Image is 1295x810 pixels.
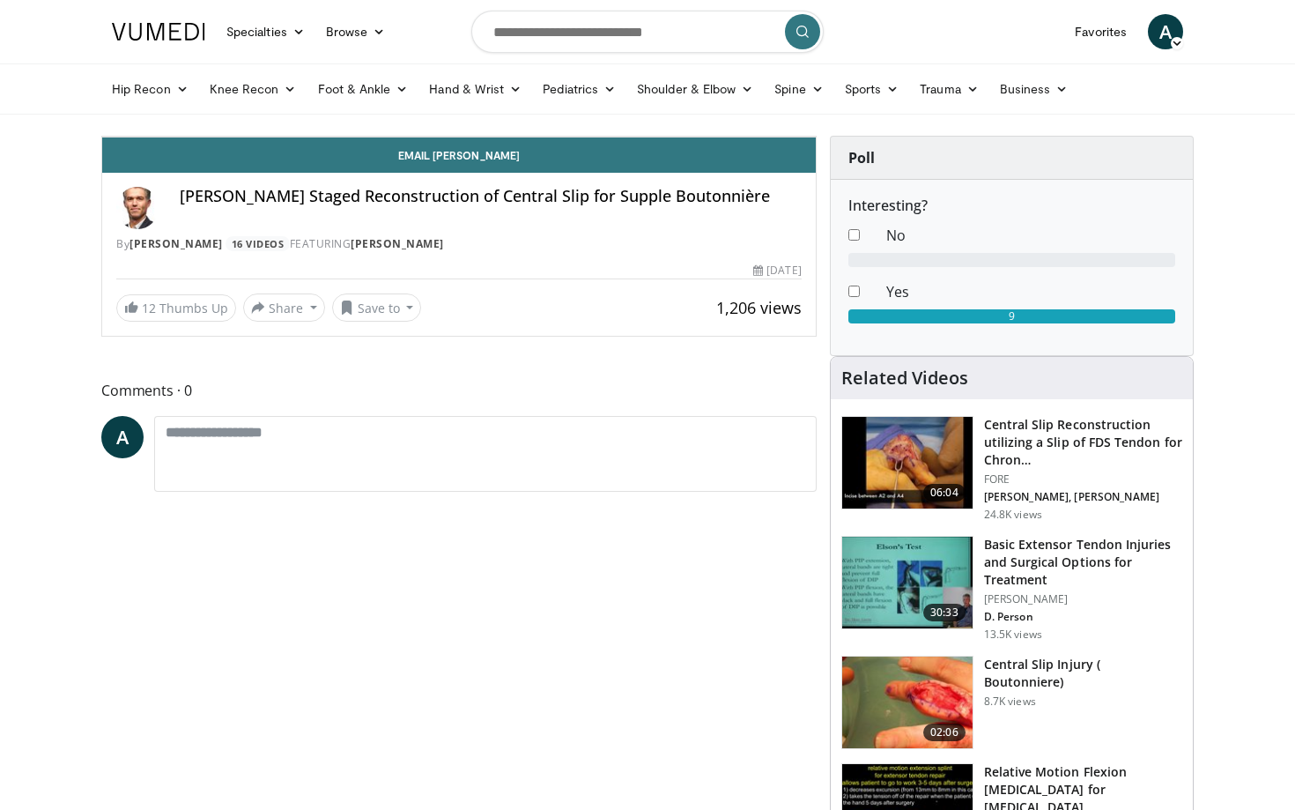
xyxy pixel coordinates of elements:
a: 02:06 Central Slip Injury ( Boutonniere) 8.7K views [841,656,1182,749]
a: Hand & Wrist [418,71,532,107]
a: Hip Recon [101,71,199,107]
span: 12 [142,300,156,316]
h3: Basic Extensor Tendon Injuries and Surgical Options for Treatment [984,536,1182,589]
img: Avatar [116,187,159,229]
p: [PERSON_NAME] [984,592,1182,606]
a: 30:33 Basic Extensor Tendon Injuries and Surgical Options for Treatment [PERSON_NAME] D. Person 1... [841,536,1182,642]
a: Sports [834,71,910,107]
a: [PERSON_NAME] [129,236,223,251]
span: 30:33 [923,604,966,621]
a: 12 Thumbs Up [116,294,236,322]
a: Trauma [909,71,989,107]
h3: Central Slip Reconstruction utilizing a Slip of FDS Tendon for Chron… [984,416,1182,469]
h4: [PERSON_NAME] Staged Reconstruction of Central Slip for Supple Boutonnière [180,187,802,206]
h3: Central Slip Injury ( Boutonniere) [984,656,1182,691]
dd: Yes [873,281,1188,302]
button: Save to [332,294,422,322]
img: VuMedi Logo [112,23,205,41]
input: Search topics, interventions [471,11,824,53]
a: 06:04 Central Slip Reconstruction utilizing a Slip of FDS Tendon for Chron… FORE [PERSON_NAME], [... [841,416,1182,522]
dd: No [873,225,1188,246]
a: Knee Recon [199,71,307,107]
p: FORE [984,472,1182,487]
a: Specialties [216,14,315,49]
div: By FEATURING [116,236,802,252]
a: Email [PERSON_NAME] [102,137,816,173]
img: PE3O6Z9ojHeNSk7H4xMDoxOjB1O8AjAz.150x105_q85_crop-smart_upscale.jpg [842,657,973,748]
div: 9 [848,309,1175,323]
img: a3caf157-84ca-44da-b9c8-ceb8ddbdfb08.150x105_q85_crop-smart_upscale.jpg [842,417,973,509]
a: A [1148,14,1183,49]
h4: Related Videos [841,368,968,389]
img: bed40874-ca21-42dc-8a42-d9b09b7d8d58.150x105_q85_crop-smart_upscale.jpg [842,537,973,628]
h6: Interesting? [848,197,1175,214]
a: Spine [764,71,833,107]
p: 13.5K views [984,628,1042,642]
a: Foot & Ankle [307,71,419,107]
a: A [101,416,144,458]
div: [DATE] [753,263,801,279]
span: 02:06 [923,724,966,741]
a: Business [989,71,1079,107]
span: Comments 0 [101,379,817,402]
p: D. Person [984,610,1182,624]
a: [PERSON_NAME] [351,236,444,251]
a: Pediatrics [532,71,626,107]
p: 8.7K views [984,695,1036,709]
a: Browse [315,14,396,49]
strong: Poll [848,148,875,167]
p: [PERSON_NAME], [PERSON_NAME] [984,490,1182,504]
span: 06:04 [923,484,966,502]
p: 24.8K views [984,508,1042,522]
a: 16 Videos [226,236,290,251]
button: Share [243,294,325,322]
a: Shoulder & Elbow [626,71,764,107]
span: 1,206 views [716,297,802,318]
a: Favorites [1064,14,1137,49]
